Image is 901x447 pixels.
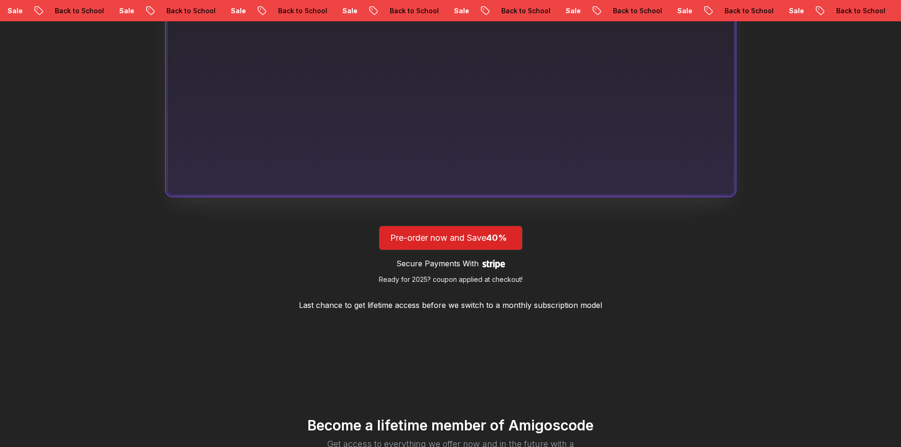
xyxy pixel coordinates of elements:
[109,6,139,16] p: Sale
[667,6,697,16] p: Sale
[220,6,251,16] p: Sale
[491,6,555,16] p: Back to School
[779,6,809,16] p: Sale
[167,417,735,434] h2: Become a lifetime member of Amigoscode
[156,6,220,16] p: Back to School
[555,6,586,16] p: Sale
[332,6,362,16] p: Sale
[299,299,602,311] p: Last chance to get lifetime access before we switch to a monthly subscription model
[379,6,444,16] p: Back to School
[44,6,109,16] p: Back to School
[826,6,890,16] p: Back to School
[268,6,332,16] p: Back to School
[603,6,667,16] p: Back to School
[714,6,779,16] p: Back to School
[444,6,474,16] p: Sale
